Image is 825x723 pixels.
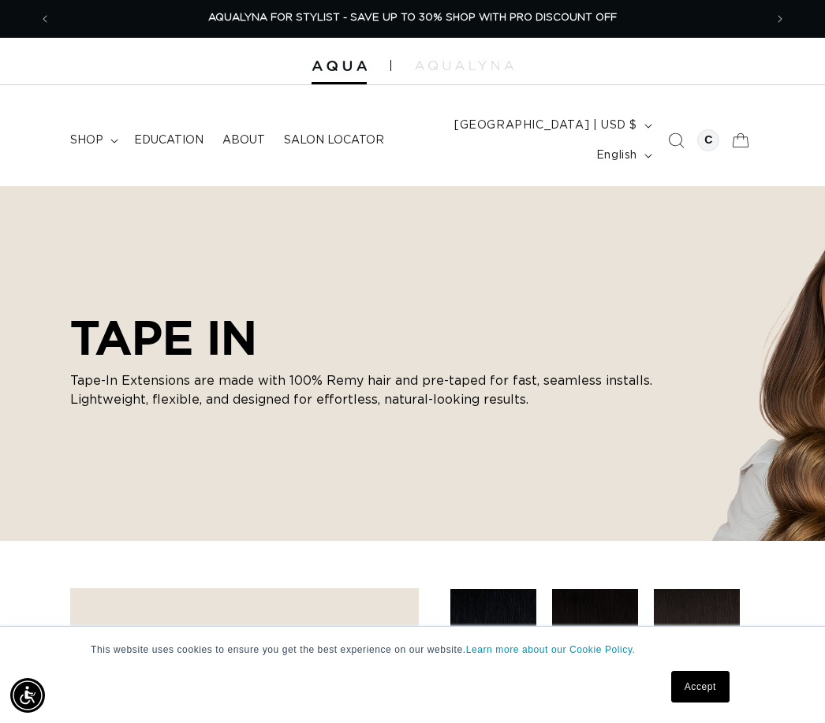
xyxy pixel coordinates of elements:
span: English [596,147,637,164]
button: Previous announcement [28,4,62,34]
span: About [222,133,265,147]
iframe: Chat Widget [746,647,825,723]
div: Accessibility Menu [10,678,45,713]
a: Learn more about our Cookie Policy. [466,644,636,655]
span: Salon Locator [284,133,384,147]
p: Tape-In Extensions are made with 100% Remy hair and pre-taped for fast, seamless installs. Lightw... [70,371,670,409]
a: About [213,124,274,157]
button: [GEOGRAPHIC_DATA] | USD $ [445,110,659,140]
summary: Search [659,123,693,158]
span: AQUALYNA FOR STYLIST - SAVE UP TO 30% SHOP WITH PRO DISCOUNT OFF [208,13,617,23]
span: [GEOGRAPHIC_DATA] | USD $ [454,117,637,134]
img: aqualyna.com [415,61,513,70]
img: Aqua Hair Extensions [312,61,367,72]
h2: TAPE IN [70,310,670,365]
a: Salon Locator [274,124,394,157]
summary: shop [61,124,125,157]
button: Next announcement [763,4,797,34]
a: Education [125,124,213,157]
span: Education [134,133,203,147]
a: Accept [671,671,730,703]
button: English [587,140,659,170]
summary: Lengths (0 selected) [87,605,402,662]
p: This website uses cookies to ensure you get the best experience on our website. [91,643,734,657]
span: shop [70,133,103,147]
